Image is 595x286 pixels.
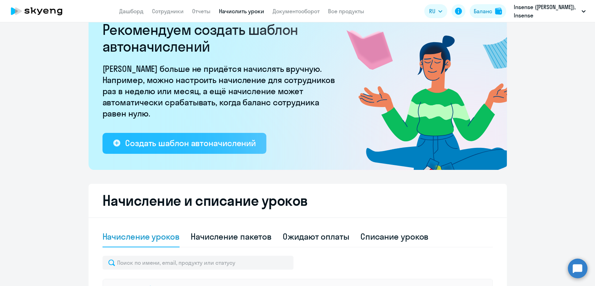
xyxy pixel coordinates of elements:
a: Дашборд [119,8,144,15]
div: Ожидают оплаты [283,231,349,242]
div: Начисление уроков [102,231,180,242]
h2: Начисление и списание уроков [102,192,493,209]
a: Начислить уроки [219,8,264,15]
div: Баланс [474,7,492,15]
a: Документооборот [273,8,320,15]
input: Поиск по имени, email, продукту или статусу [102,256,293,270]
a: Все продукты [328,8,364,15]
div: Начисление пакетов [191,231,272,242]
img: balance [495,8,502,15]
button: RU [424,4,447,18]
span: RU [429,7,435,15]
div: Списание уроков [360,231,429,242]
h2: Рекомендуем создать шаблон автоначислений [102,21,340,55]
button: Балансbalance [470,4,506,18]
p: [PERSON_NAME] больше не придётся начислять вручную. Например, можно настроить начисление для сотр... [102,63,340,119]
p: Insense ([PERSON_NAME]), Insense [514,3,579,20]
a: Сотрудники [152,8,184,15]
button: Insense ([PERSON_NAME]), Insense [510,3,589,20]
div: Создать шаблон автоначислений [125,137,256,149]
button: Создать шаблон автоначислений [102,133,266,154]
a: Отчеты [192,8,211,15]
